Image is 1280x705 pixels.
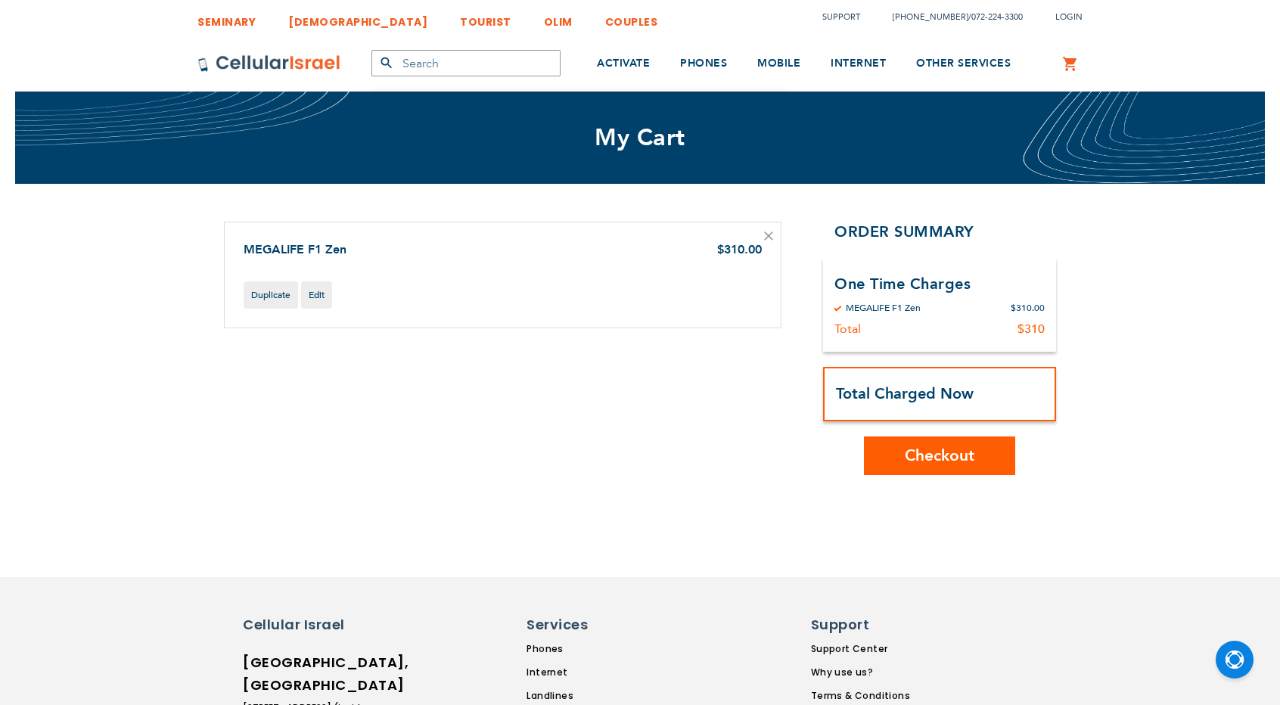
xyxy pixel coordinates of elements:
[971,11,1023,23] a: 072-224-3300
[605,4,658,32] a: COUPLES
[527,642,664,656] a: Phones
[834,321,861,337] div: Total
[822,11,860,23] a: Support
[527,666,664,679] a: Internet
[244,281,298,309] a: Duplicate
[757,56,800,70] span: MOBILE
[1055,11,1083,23] span: Login
[288,4,427,32] a: [DEMOGRAPHIC_DATA]
[460,4,511,32] a: TOURIST
[916,36,1011,92] a: OTHER SERVICES
[243,615,371,635] h6: Cellular Israel
[878,6,1023,28] li: /
[527,689,664,703] a: Landlines
[916,56,1011,70] span: OTHER SERVICES
[1011,302,1045,314] div: $310.00
[836,384,974,404] strong: Total Charged Now
[597,56,650,70] span: ACTIVATE
[831,56,886,70] span: INTERNET
[717,241,762,258] span: $310.00
[680,36,727,92] a: PHONES
[244,241,346,258] a: MEGALIFE F1 Zen
[864,436,1015,475] button: Checkout
[680,56,727,70] span: PHONES
[823,222,1056,244] h2: Order Summary
[757,36,800,92] a: MOBILE
[544,4,573,32] a: OLIM
[597,36,650,92] a: ACTIVATE
[197,54,341,73] img: Cellular Israel Logo
[905,445,974,467] span: Checkout
[301,281,332,309] a: Edit
[846,302,921,314] div: MEGALIFE F1 Zen
[309,289,325,301] span: Edit
[893,11,968,23] a: [PHONE_NUMBER]
[811,689,910,703] a: Terms & Conditions
[595,122,685,154] span: My Cart
[197,4,256,32] a: SEMINARY
[251,289,290,301] span: Duplicate
[811,666,910,679] a: Why use us?
[243,651,371,697] h6: [GEOGRAPHIC_DATA], [GEOGRAPHIC_DATA]
[1017,321,1045,337] div: $310
[371,50,561,76] input: Search
[527,615,655,635] h6: Services
[811,615,901,635] h6: Support
[834,274,1045,294] h3: One Time Charges
[831,36,886,92] a: INTERNET
[811,642,910,656] a: Support Center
